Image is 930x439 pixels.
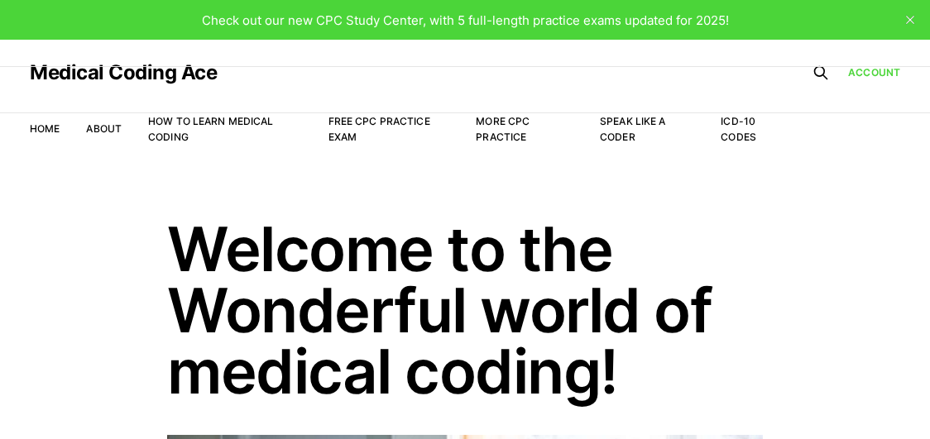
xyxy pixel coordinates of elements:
h1: Welcome to the Wonderful world of medical coding! [167,218,763,402]
a: Home [30,122,60,135]
a: Medical Coding Ace [30,63,217,83]
button: close [897,7,923,33]
a: About [86,122,122,135]
a: Free CPC Practice Exam [328,115,430,143]
a: More CPC Practice [476,115,530,143]
span: Check out our new CPC Study Center, with 5 full-length practice exams updated for 2025! [202,12,729,28]
a: ICD-10 Codes [721,115,756,143]
iframe: portal-trigger [843,358,930,439]
a: Speak Like a Coder [600,115,665,143]
a: How to Learn Medical Coding [148,115,273,143]
a: Account [848,64,900,80]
